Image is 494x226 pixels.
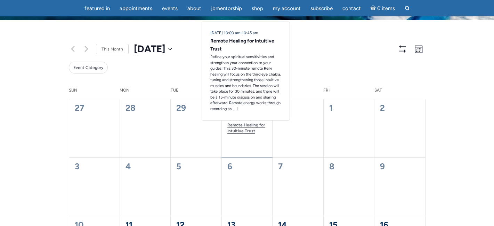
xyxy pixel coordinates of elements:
a: Next month [82,45,91,53]
time: 6 [227,161,232,171]
span: Shop [252,5,263,11]
button: [DATE] [134,42,172,56]
span: [DATE] [134,42,165,56]
span: Event Category [73,65,103,71]
time: 28 [125,103,136,113]
span: Tue [171,87,178,93]
i: Cart [371,5,377,11]
span: Fri [323,87,331,93]
span: About [187,5,201,11]
span: Events [162,5,178,11]
time: 29 [176,103,186,113]
span: 0 items [377,6,395,11]
span: - [245,117,246,122]
time: 8 [329,161,334,171]
a: About [183,2,205,15]
time: 2 [380,103,385,113]
span: My Account [273,5,301,11]
a: This Month [96,44,129,55]
span: Subscribe [310,5,333,11]
a: Remote Healing for Intuitive Trust [210,38,274,52]
time: 27 [75,103,84,113]
span: [DATE] 10:00 am [210,31,240,35]
a: Shop [248,2,267,15]
a: Cart0 items [366,1,399,15]
a: Contact [338,2,365,15]
a: Remote Healing for Intuitive Trust [227,123,265,134]
a: Previous month [69,45,77,53]
time: 5 [176,161,181,171]
time: 4 [125,161,131,171]
a: Appointments [115,2,156,15]
button: Event Category [69,62,108,74]
a: JBMentorship [207,2,246,15]
span: Mon [120,87,127,93]
time: 10:45 am [248,117,264,122]
span: Contact [342,5,361,11]
span: Appointments [120,5,152,11]
time: 10:00 am [227,117,244,122]
time: 3 [75,161,79,171]
span: Sun [69,87,76,93]
p: Refine your spiritual sensitivities and strengthen your connection to your guides! This 30-minute... [210,54,281,112]
time: 9 [380,161,385,171]
time: 1 [329,103,333,113]
a: featured in [80,2,114,15]
span: JBMentorship [211,5,242,11]
span: Sat [374,87,382,93]
time: - [210,31,258,35]
time: 7 [278,161,283,171]
a: My Account [269,2,305,15]
a: Subscribe [306,2,337,15]
span: 10:45 am [242,31,258,35]
a: Events [158,2,182,15]
span: featured in [84,5,110,11]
